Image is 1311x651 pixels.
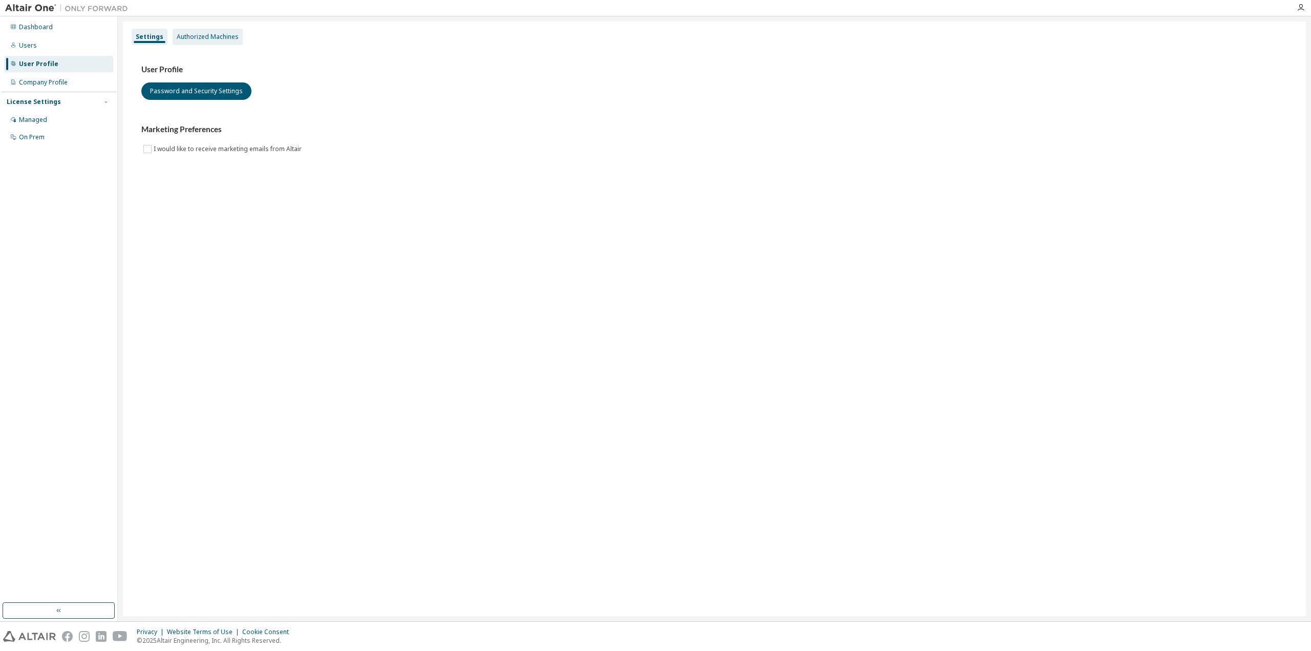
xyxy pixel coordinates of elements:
[177,33,239,41] div: Authorized Machines
[113,631,128,642] img: youtube.svg
[96,631,107,642] img: linkedin.svg
[19,23,53,31] div: Dashboard
[3,631,56,642] img: altair_logo.svg
[141,82,251,100] button: Password and Security Settings
[19,60,58,68] div: User Profile
[167,628,242,636] div: Website Terms of Use
[136,33,163,41] div: Settings
[141,65,1287,75] h3: User Profile
[62,631,73,642] img: facebook.svg
[141,124,1287,135] h3: Marketing Preferences
[79,631,90,642] img: instagram.svg
[19,78,68,87] div: Company Profile
[154,143,304,155] label: I would like to receive marketing emails from Altair
[137,636,295,645] p: © 2025 Altair Engineering, Inc. All Rights Reserved.
[242,628,295,636] div: Cookie Consent
[19,116,47,124] div: Managed
[5,3,133,13] img: Altair One
[7,98,61,106] div: License Settings
[19,41,37,50] div: Users
[137,628,167,636] div: Privacy
[19,133,45,141] div: On Prem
